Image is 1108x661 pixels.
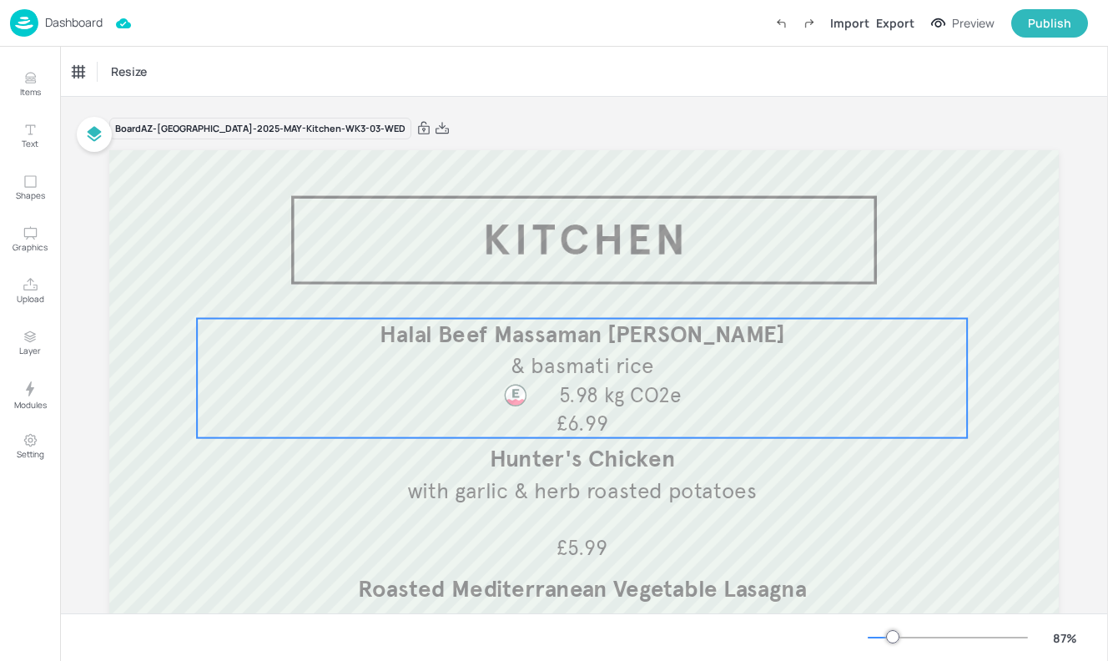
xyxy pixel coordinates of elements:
span: 5.98 kg CO2e [559,383,682,408]
p: Dashboard [45,17,103,28]
span: Halal Beef Massaman [PERSON_NAME] [380,320,784,349]
span: Roasted Mediterranean Vegetable Lasagna [358,574,806,603]
span: Resize [108,63,150,80]
button: Publish [1011,9,1088,38]
div: Export [876,14,914,32]
button: Preview [921,11,1005,36]
span: & basmati rice [511,352,653,379]
div: 87 % [1045,629,1085,647]
span: £5.99 [557,536,607,561]
label: Undo (Ctrl + Z) [767,9,795,38]
img: logo-86c26b7e.jpg [10,9,38,37]
span: Hunter's Chicken [490,444,675,473]
div: Board AZ-[GEOGRAPHIC_DATA]-2025-MAY-Kitchen-WK3-03-WED [109,118,411,140]
span: with garlic & herb roasted potatoes [407,477,757,503]
div: Preview [952,14,995,33]
span: £6.99 [557,411,607,436]
div: Import [830,14,869,32]
div: Publish [1028,14,1071,33]
label: Redo (Ctrl + Y) [795,9,823,38]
